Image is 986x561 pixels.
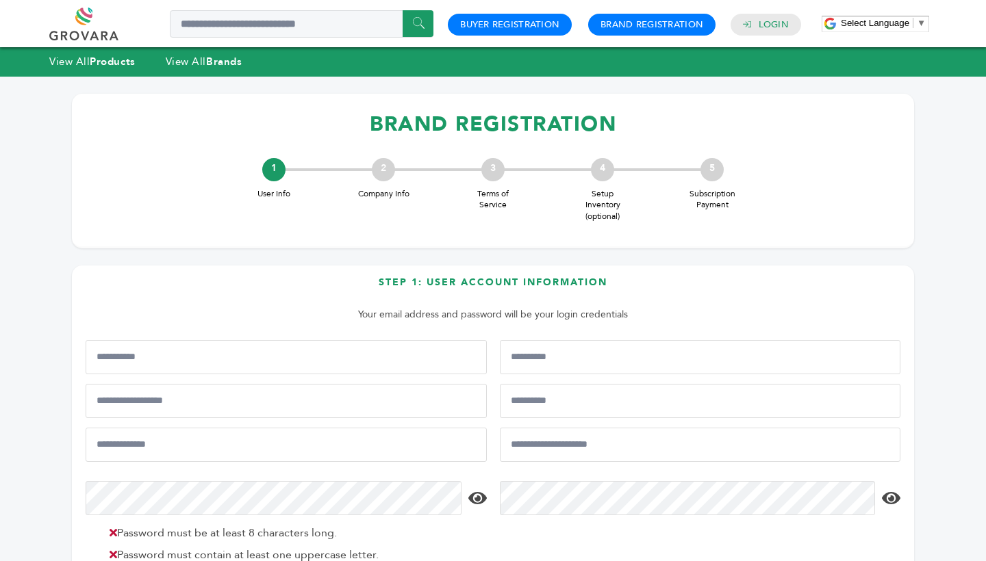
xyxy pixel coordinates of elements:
strong: Brands [206,55,242,68]
input: Email Address* [86,428,487,462]
input: Confirm Email Address* [500,428,901,462]
a: Login [759,18,789,31]
input: Job Title* [500,384,901,418]
a: Select Language​ [841,18,926,28]
span: Select Language [841,18,909,28]
a: View AllProducts [49,55,136,68]
a: Buyer Registration [460,18,559,31]
li: Password must be at least 8 characters long. [103,525,483,541]
input: Search a product or brand... [170,10,433,38]
div: 4 [591,158,614,181]
span: User Info [246,188,301,200]
div: 3 [481,158,505,181]
span: Subscription Payment [685,188,739,211]
div: 1 [262,158,286,181]
h3: Step 1: User Account Information [86,276,900,300]
input: Mobile Phone Number [86,384,487,418]
input: Confirm Password* [500,481,876,515]
input: Last Name* [500,340,901,374]
span: Company Info [356,188,411,200]
span: Setup Inventory (optional) [575,188,630,222]
input: First Name* [86,340,487,374]
span: ▼ [917,18,926,28]
p: Your email address and password will be your login credentials [92,306,894,323]
input: Password* [86,481,462,515]
strong: Products [90,55,135,68]
a: View AllBrands [166,55,242,68]
div: 2 [372,158,395,181]
a: Brand Registration [601,18,703,31]
span: Terms of Service [466,188,520,211]
div: 5 [700,158,724,181]
h1: BRAND REGISTRATION [86,104,900,144]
